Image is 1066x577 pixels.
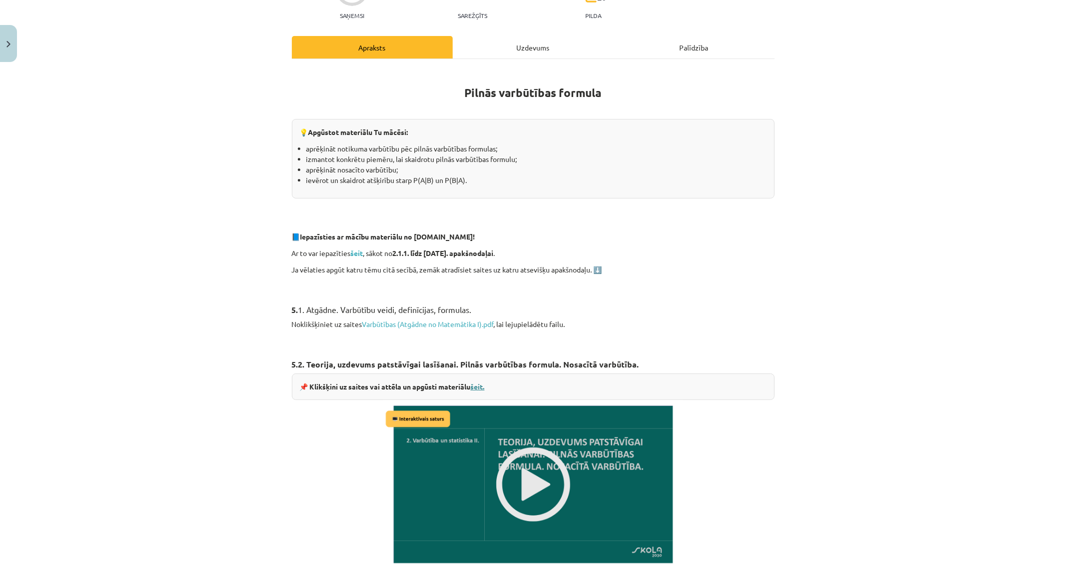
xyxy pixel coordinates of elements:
[614,36,775,58] div: Palīdzība
[585,12,601,19] p: pilda
[292,36,453,58] div: Apraksts
[6,41,10,47] img: icon-close-lesson-0947bae3869378f0d4975bcd49f059093ad1ed9edebbc8119c70593378902aed.svg
[453,36,614,58] div: Uzdevums
[292,264,775,275] p: Ja vēlaties apgūt katru tēmu citā secībā, zemāk atradīsiet saites uz katru atsevišķu apakšnodaļu. ⬇️
[306,164,767,175] li: aprēķināt nosacīto varbūtību;
[351,248,363,257] a: šeit
[300,127,767,137] p: 💡
[300,382,485,391] strong: 📌 Klikšķini uz saites vai attēla un apgūsti materiālu
[292,359,639,369] strong: 5.2. Teorija, uzdevums patstāvīgai lasīšanai. Pilnās varbūtības formula. Nosacītā varbūtība.
[292,297,775,316] h3: 1. Atgādne. Varbūtību veidi, definīcijas, formulas.
[306,154,767,164] li: izmantot konkrētu piemēru, lai skaidrotu pilnās varbūtības formulu;
[292,319,775,329] p: Noklikšķiniet uz saites , lai lejupielādētu failu.
[292,304,298,315] strong: 5.
[292,248,775,258] p: Ar to var iepazīties , sākot no .
[306,143,767,154] li: aprēķināt notikuma varbūtību pēc pilnās varbūtības formulas;
[393,248,494,257] strong: 2.1.1. līdz [DATE]. apakšnodaļai
[308,127,408,136] b: Apgūstot materiālu Tu mācēsi:
[292,231,775,242] p: 📘
[336,12,368,19] p: Saņemsi
[465,85,602,100] strong: Pilnās varbūtības formula
[471,382,485,391] a: šeit.
[362,319,494,328] a: Varbūtības (Atgādne no Matemātika I).pdf
[300,232,475,241] strong: Iepazīsties ar mācību materiālu no [DOMAIN_NAME]!
[458,12,487,19] p: Sarežģīts
[306,175,767,185] li: ievērot un skaidrot atšķirību starp P(A|B) un P(B|A).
